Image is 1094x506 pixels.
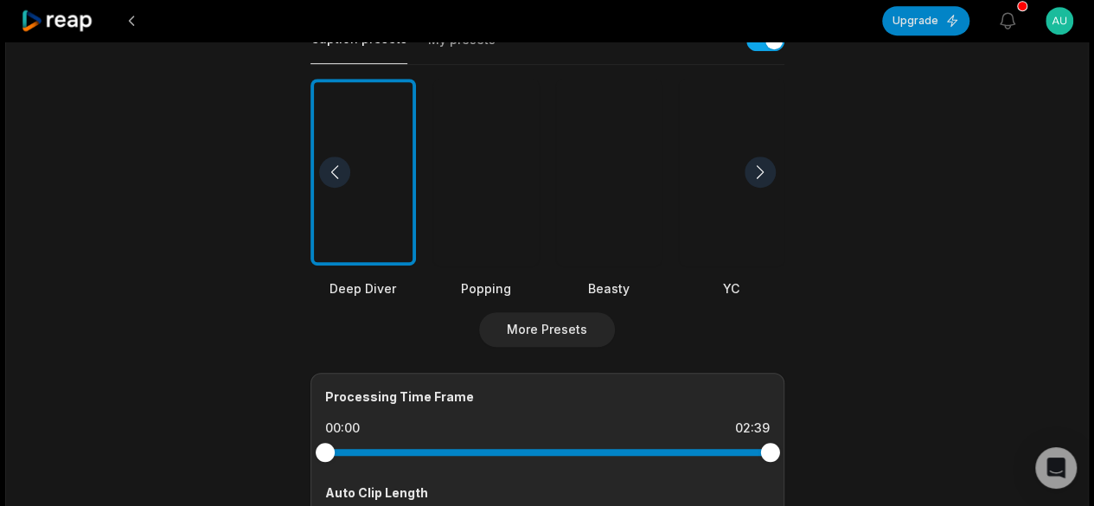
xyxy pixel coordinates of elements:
div: Deep Diver [310,279,416,298]
button: Caption presets [310,30,407,64]
div: Beasty [556,279,662,298]
button: My presets [428,31,496,64]
button: Upgrade [882,6,969,35]
div: Open Intercom Messenger [1035,447,1077,489]
div: Popping [433,279,539,298]
div: Auto Clip Length [325,484,770,502]
div: 02:39 [735,420,770,437]
div: 00:00 [325,420,360,437]
div: Processing Time Frame [325,388,770,406]
div: YC [679,279,784,298]
button: More Presets [479,312,615,347]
